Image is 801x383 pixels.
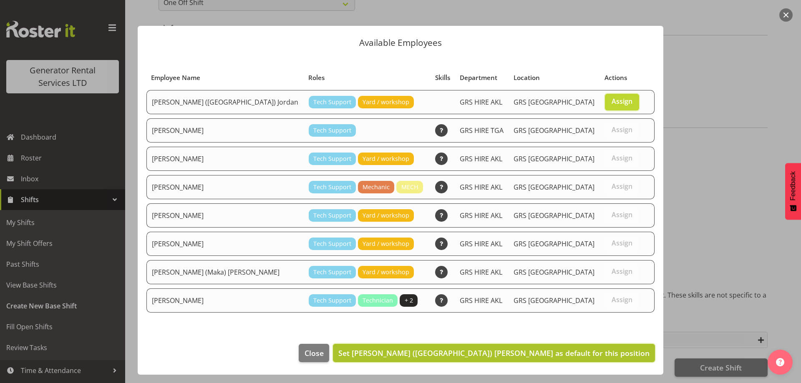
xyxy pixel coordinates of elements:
[313,211,351,220] span: Tech Support
[460,154,502,163] span: GRS HIRE AKL
[514,154,594,163] span: GRS [GEOGRAPHIC_DATA]
[363,268,409,277] span: Yard / workshop
[514,211,594,220] span: GRS [GEOGRAPHIC_DATA]
[305,348,324,358] span: Close
[612,97,632,105] span: Assign
[151,73,299,83] div: Employee Name
[514,183,594,192] span: GRS [GEOGRAPHIC_DATA]
[299,344,329,362] button: Close
[514,239,594,248] span: GRS [GEOGRAPHIC_DATA]
[363,211,409,220] span: Yard / workshop
[363,154,409,163] span: Yard / workshop
[363,296,393,305] span: Technician
[146,90,304,114] td: [PERSON_NAME] ([GEOGRAPHIC_DATA]) Jordan
[146,232,304,256] td: [PERSON_NAME]
[313,126,351,135] span: Tech Support
[612,154,632,162] span: Assign
[146,288,304,313] td: [PERSON_NAME]
[514,73,595,83] div: Location
[789,171,797,200] span: Feedback
[460,211,502,220] span: GRS HIRE AKL
[514,98,594,107] span: GRS [GEOGRAPHIC_DATA]
[338,348,650,358] span: Set [PERSON_NAME] ([GEOGRAPHIC_DATA]) [PERSON_NAME] as default for this position
[460,268,502,277] span: GRS HIRE AKL
[313,268,351,277] span: Tech Support
[460,239,502,248] span: GRS HIRE AKL
[514,268,594,277] span: GRS [GEOGRAPHIC_DATA]
[612,125,632,134] span: Assign
[785,163,801,220] button: Feedback - Show survey
[460,296,502,305] span: GRS HIRE AKL
[146,260,304,284] td: [PERSON_NAME] (Maka) [PERSON_NAME]
[308,73,426,83] div: Roles
[612,267,632,275] span: Assign
[313,296,351,305] span: Tech Support
[514,126,594,135] span: GRS [GEOGRAPHIC_DATA]
[435,73,450,83] div: Skills
[313,183,351,192] span: Tech Support
[460,126,504,135] span: GRS HIRE TGA
[363,239,409,248] span: Yard / workshop
[146,175,304,199] td: [PERSON_NAME]
[776,358,784,366] img: help-xxl-2.png
[605,73,639,83] div: Actions
[401,183,418,192] span: MECH
[514,296,594,305] span: GRS [GEOGRAPHIC_DATA]
[363,98,409,107] span: Yard / workshop
[460,98,502,107] span: GRS HIRE AKL
[313,154,351,163] span: Tech Support
[146,38,655,47] p: Available Employees
[363,183,390,192] span: Mechanic
[313,98,351,107] span: Tech Support
[460,183,502,192] span: GRS HIRE AKL
[612,182,632,190] span: Assign
[460,73,504,83] div: Department
[146,118,304,143] td: [PERSON_NAME]
[333,344,655,362] button: Set [PERSON_NAME] ([GEOGRAPHIC_DATA]) [PERSON_NAME] as default for this position
[146,203,304,228] td: [PERSON_NAME]
[612,239,632,247] span: Assign
[313,239,351,248] span: Tech Support
[612,295,632,304] span: Assign
[612,210,632,219] span: Assign
[405,296,413,305] span: + 2
[146,147,304,171] td: [PERSON_NAME]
